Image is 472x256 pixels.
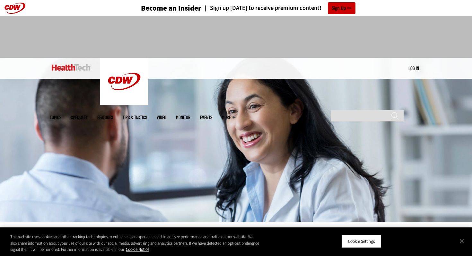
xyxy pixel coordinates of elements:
[176,115,190,120] a: MonITor
[408,65,419,71] a: Log in
[157,115,166,120] a: Video
[126,247,149,252] a: More information about your privacy
[100,100,148,107] a: CDW
[119,22,353,51] iframe: advertisement
[222,115,235,120] span: More
[50,115,61,120] span: Topics
[123,115,147,120] a: Tips & Tactics
[52,64,91,71] img: Home
[408,65,419,72] div: User menu
[141,4,201,12] h3: Become an Insider
[200,115,212,120] a: Events
[328,2,355,14] a: Sign Up
[10,234,260,253] div: This website uses cookies and other tracking technologies to enhance user experience and to analy...
[97,115,113,120] a: Features
[201,5,321,11] a: Sign up [DATE] to receive premium content!
[71,115,88,120] span: Specialty
[100,58,148,105] img: Home
[455,234,469,248] button: Close
[117,4,201,12] a: Become an Insider
[341,234,381,248] button: Cookie Settings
